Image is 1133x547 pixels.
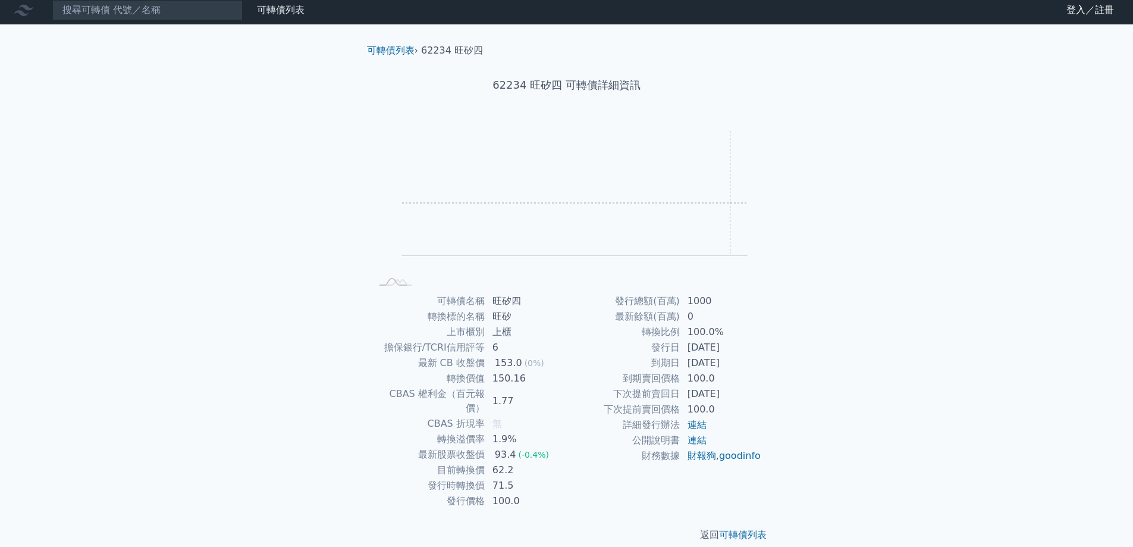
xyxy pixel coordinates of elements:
[680,293,762,309] td: 1000
[567,448,680,464] td: 財務數據
[485,309,567,324] td: 旺矽
[688,435,707,446] a: 連結
[719,450,761,461] a: goodinfo
[485,478,567,493] td: 71.5
[372,447,485,462] td: 最新股票收盤價
[372,309,485,324] td: 轉換標的名稱
[680,324,762,340] td: 100.0%
[372,386,485,416] td: CBAS 權利金（百元報價）
[372,493,485,509] td: 發行價格
[680,402,762,417] td: 100.0
[680,355,762,371] td: [DATE]
[257,4,305,15] a: 可轉債列表
[372,340,485,355] td: 擔保銀行/TCRI信用評等
[485,493,567,509] td: 100.0
[492,356,525,370] div: 153.0
[567,309,680,324] td: 最新餘額(百萬)
[485,293,567,309] td: 旺矽四
[492,418,502,429] span: 無
[680,309,762,324] td: 0
[372,462,485,478] td: 目前轉換價
[372,478,485,493] td: 發行時轉換價
[1057,1,1123,20] a: 登入／註冊
[525,358,544,368] span: (0%)
[372,371,485,386] td: 轉換價值
[492,448,519,462] div: 93.4
[688,450,716,461] a: 財報狗
[680,371,762,386] td: 100.0
[680,386,762,402] td: [DATE]
[567,417,680,433] td: 詳細發行辦法
[391,131,748,273] g: Chart
[372,293,485,309] td: 可轉債名稱
[357,77,776,93] h1: 62234 旺矽四 可轉債詳細資訊
[485,371,567,386] td: 150.16
[567,340,680,355] td: 發行日
[485,432,567,447] td: 1.9%
[680,448,762,464] td: ,
[367,45,415,56] a: 可轉債列表
[1074,490,1133,547] iframe: Chat Widget
[372,432,485,447] td: 轉換溢價率
[421,43,483,58] li: 62234 旺矽四
[518,450,549,460] span: (-0.4%)
[680,340,762,355] td: [DATE]
[485,324,567,340] td: 上櫃
[367,43,418,58] li: ›
[1074,490,1133,547] div: 聊天小组件
[485,340,567,355] td: 6
[719,529,767,540] a: 可轉債列表
[567,402,680,417] td: 下次提前賣回價格
[372,324,485,340] td: 上市櫃別
[567,433,680,448] td: 公開說明書
[372,355,485,371] td: 最新 CB 收盤價
[567,386,680,402] td: 下次提前賣回日
[567,355,680,371] td: 到期日
[485,462,567,478] td: 62.2
[567,371,680,386] td: 到期賣回價格
[567,293,680,309] td: 發行總額(百萬)
[688,419,707,430] a: 連結
[372,416,485,432] td: CBAS 折現率
[485,386,567,416] td: 1.77
[357,528,776,542] p: 返回
[567,324,680,340] td: 轉換比例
